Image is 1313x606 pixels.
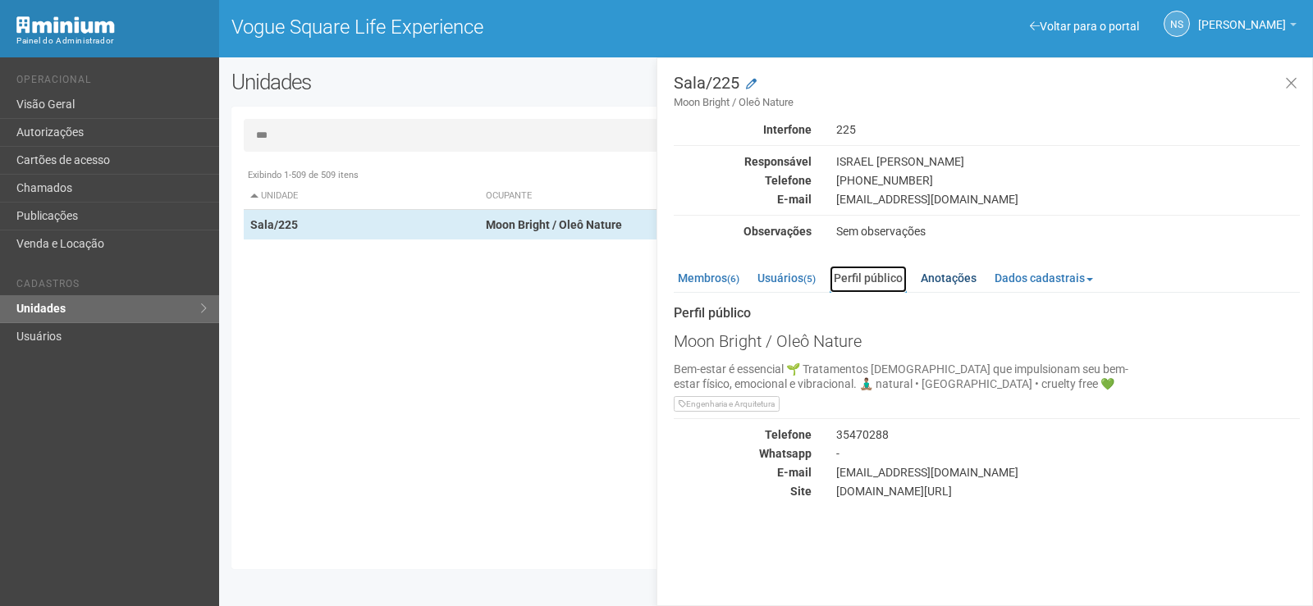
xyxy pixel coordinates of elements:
[674,75,1300,110] h3: Sala/225
[661,224,824,239] div: Observações
[231,16,754,38] h1: Vogue Square Life Experience
[1198,2,1286,31] span: Nicolle Silva
[824,192,1312,207] div: [EMAIL_ADDRESS][DOMAIN_NAME]
[1030,20,1139,33] a: Voltar para o portal
[661,484,824,499] div: Site
[16,16,115,34] img: Minium
[824,427,1312,442] div: 35470288
[824,465,1312,480] div: [EMAIL_ADDRESS][DOMAIN_NAME]
[231,70,663,94] h2: Unidades
[803,273,816,285] small: (5)
[661,427,824,442] div: Telefone
[824,122,1312,137] div: 225
[990,266,1097,290] a: Dados cadastrais
[250,218,298,231] strong: Sala/225
[479,183,909,210] th: Ocupante: activate to sort column ascending
[244,183,480,210] th: Unidade: activate to sort column descending
[674,95,1300,110] small: Moon Bright / Oleô Nature
[661,154,824,169] div: Responsável
[830,266,907,293] a: Perfil público
[917,266,981,290] a: Anotações
[661,173,824,188] div: Telefone
[661,192,824,207] div: E-mail
[727,273,739,285] small: (6)
[824,154,1312,169] div: ISRAEL [PERSON_NAME]
[674,396,780,412] span: Engenharia e Arquitetura
[16,34,207,48] div: Painel do Administrador
[746,76,757,93] a: Modificar a unidade
[1164,11,1190,37] a: NS
[753,266,820,290] a: Usuários(5)
[661,465,824,480] div: E-mail
[674,333,1137,349] h3: Moon Bright / Oleô Nature
[244,168,1288,183] div: Exibindo 1-509 de 509 itens
[16,278,207,295] li: Cadastros
[16,74,207,91] li: Operacional
[661,122,824,137] div: Interfone
[674,306,1300,321] strong: Perfil público
[1198,21,1297,34] a: [PERSON_NAME]
[661,446,824,461] div: Whatsapp
[486,218,622,231] strong: Moon Bright / Oleô Nature
[674,266,743,290] a: Membros(6)
[674,362,1137,410] div: Bem-estar é essencial 🌱 Tratamentos [DEMOGRAPHIC_DATA] que impulsionam seu bem-estar físico, emoc...
[824,484,1312,499] div: [DOMAIN_NAME][URL]
[824,446,1312,461] div: -
[824,173,1312,188] div: [PHONE_NUMBER]
[824,224,1312,239] div: Sem observações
